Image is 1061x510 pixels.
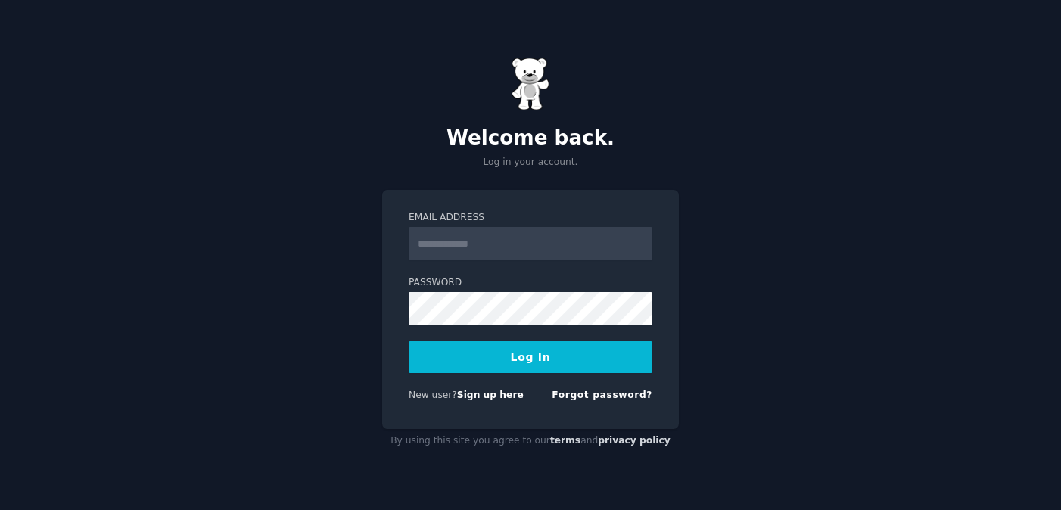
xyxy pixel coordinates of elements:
[382,429,679,453] div: By using this site you agree to our and
[409,341,652,373] button: Log In
[512,58,549,110] img: Gummy Bear
[457,390,524,400] a: Sign up here
[550,435,580,446] a: terms
[552,390,652,400] a: Forgot password?
[598,435,671,446] a: privacy policy
[409,276,652,290] label: Password
[382,126,679,151] h2: Welcome back.
[409,211,652,225] label: Email Address
[409,390,457,400] span: New user?
[382,156,679,169] p: Log in your account.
